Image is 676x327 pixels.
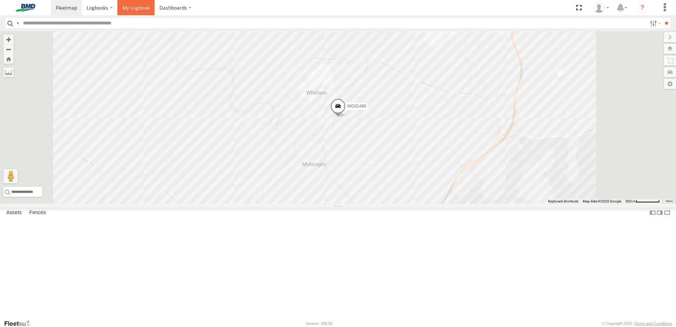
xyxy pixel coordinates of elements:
[4,54,13,64] button: Zoom Home
[4,169,18,183] button: Drag Pegman onto the map to open Street View
[583,199,621,203] span: Map data ©2025 Google
[656,208,663,218] label: Dock Summary Table to the Right
[4,67,13,77] label: Measure
[4,320,36,327] a: Visit our Website
[548,199,578,204] button: Keyboard shortcuts
[647,18,662,28] label: Search Filter Options
[625,199,636,203] span: 500 m
[347,104,366,109] span: WG01480
[602,321,672,326] div: © Copyright 2025 -
[664,79,676,89] label: Map Settings
[7,4,44,12] img: bmd-logo.svg
[637,2,648,13] i: ?
[3,208,25,218] label: Assets
[665,200,673,203] a: Terms (opens in new tab)
[4,44,13,54] button: Zoom out
[623,199,662,204] button: Map scale: 500 m per 64 pixels
[306,321,333,326] div: Version: 306.00
[664,208,671,218] label: Hide Summary Table
[649,208,656,218] label: Dock Summary Table to the Left
[15,18,21,28] label: Search Query
[635,321,672,326] a: Terms and Conditions
[4,35,13,44] button: Zoom in
[591,2,612,13] div: Matthew Gaiter
[26,208,49,218] label: Fences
